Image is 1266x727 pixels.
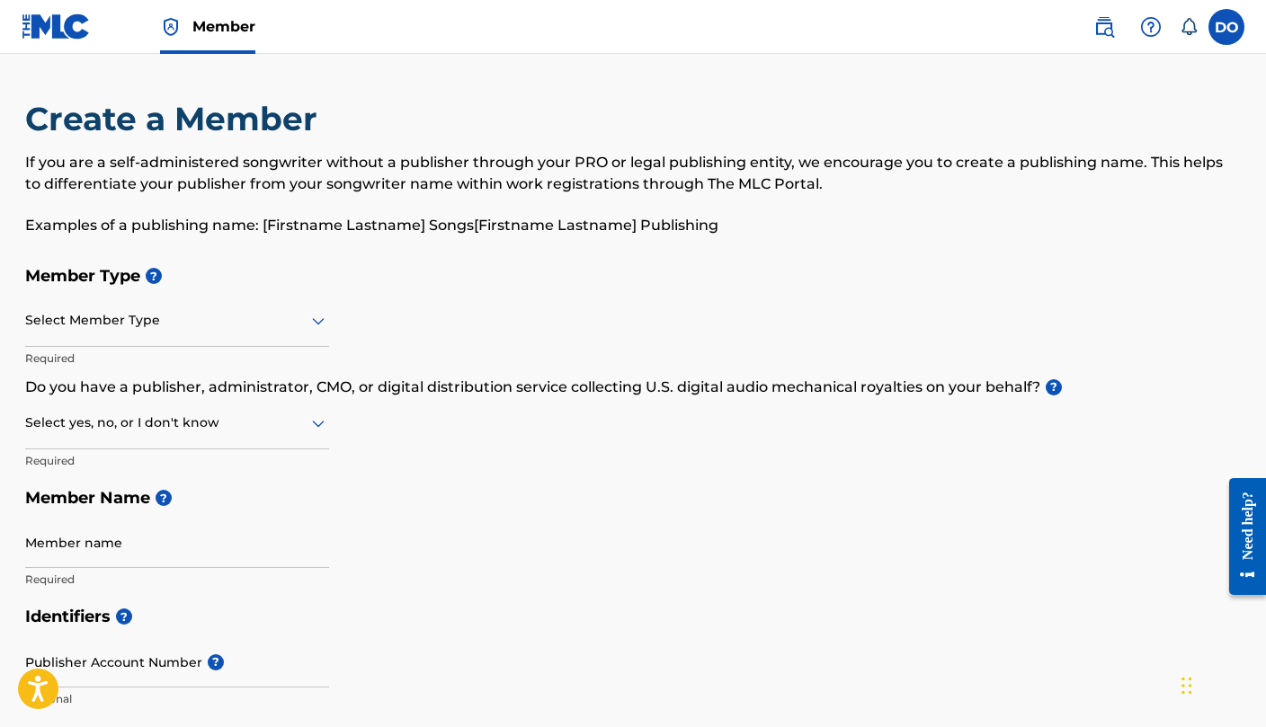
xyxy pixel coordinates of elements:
[25,479,1241,518] h5: Member Name
[1176,641,1266,727] iframe: Chat Widget
[25,215,1241,236] p: Examples of a publishing name: [Firstname Lastname] Songs[Firstname Lastname] Publishing
[1140,16,1162,38] img: help
[25,691,329,707] p: Optional
[1216,463,1266,611] iframe: Resource Center
[1208,9,1244,45] div: User Menu
[208,654,224,670] span: ?
[1086,9,1122,45] a: Public Search
[25,99,326,139] h2: Create a Member
[116,608,132,625] span: ?
[192,16,255,37] span: Member
[146,268,162,284] span: ?
[1046,379,1062,395] span: ?
[25,257,1241,296] h5: Member Type
[25,152,1241,195] p: If you are a self-administered songwriter without a publisher through your PRO or legal publishin...
[25,453,329,469] p: Required
[25,377,1241,398] p: Do you have a publisher, administrator, CMO, or digital distribution service collecting U.S. digi...
[25,598,1241,636] h5: Identifiers
[22,13,91,40] img: MLC Logo
[1181,659,1192,713] div: Drag
[1093,16,1115,38] img: search
[160,16,182,38] img: Top Rightsholder
[25,350,329,367] p: Required
[1133,9,1169,45] div: Help
[25,572,329,588] p: Required
[1180,18,1198,36] div: Notifications
[156,490,172,506] span: ?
